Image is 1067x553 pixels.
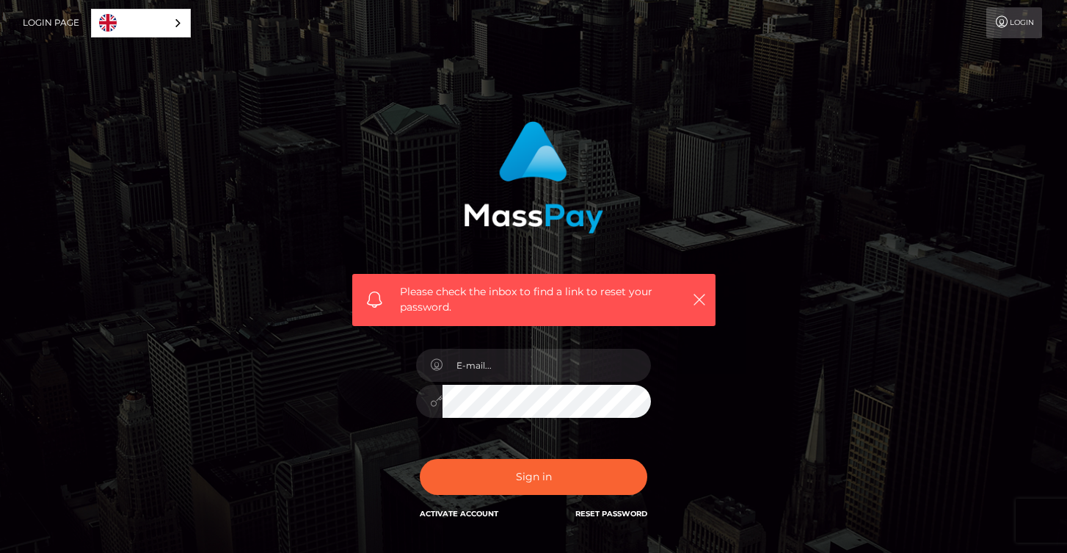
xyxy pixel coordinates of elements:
img: MassPay Login [464,121,603,234]
a: Login [986,7,1042,38]
input: E-mail... [443,349,651,382]
aside: Language selected: English [91,9,191,37]
a: English [92,10,190,37]
span: Please check the inbox to find a link to reset your password. [400,284,668,315]
a: Reset Password [575,509,647,518]
a: Activate Account [420,509,498,518]
button: Sign in [420,459,647,495]
a: Login Page [23,7,79,38]
div: Language [91,9,191,37]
